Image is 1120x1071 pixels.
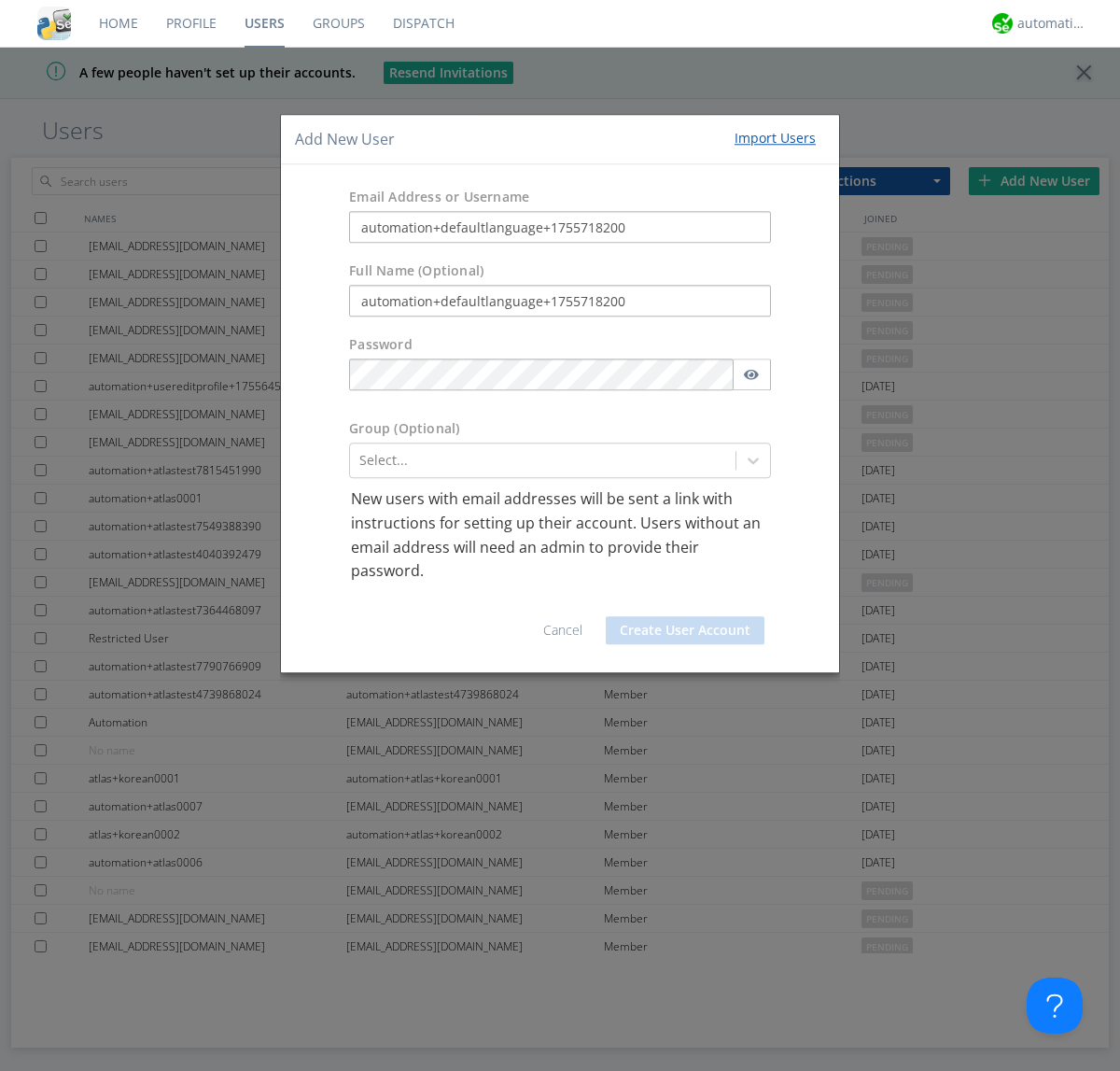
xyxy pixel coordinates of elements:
div: Import Users [735,129,816,148]
label: Group (Optional) [349,420,459,439]
div: automation+atlas [1017,14,1087,33]
label: Email Address or Username [349,189,529,207]
input: e.g. email@address.com, Housekeeping1 [349,212,771,244]
label: Full Name (Optional) [349,262,483,281]
button: Create User Account [606,616,764,644]
a: Cancel [543,621,582,639]
img: d2d01cd9b4174d08988066c6d424eccd [992,13,1013,34]
label: Password [349,336,413,355]
p: New users with email addresses will be sent a link with instructions for setting up their account... [351,488,769,584]
img: cddb5a64eb264b2086981ab96f4c1ba7 [37,7,71,40]
input: Julie Appleseed [349,286,771,317]
h4: Add New User [295,129,395,150]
